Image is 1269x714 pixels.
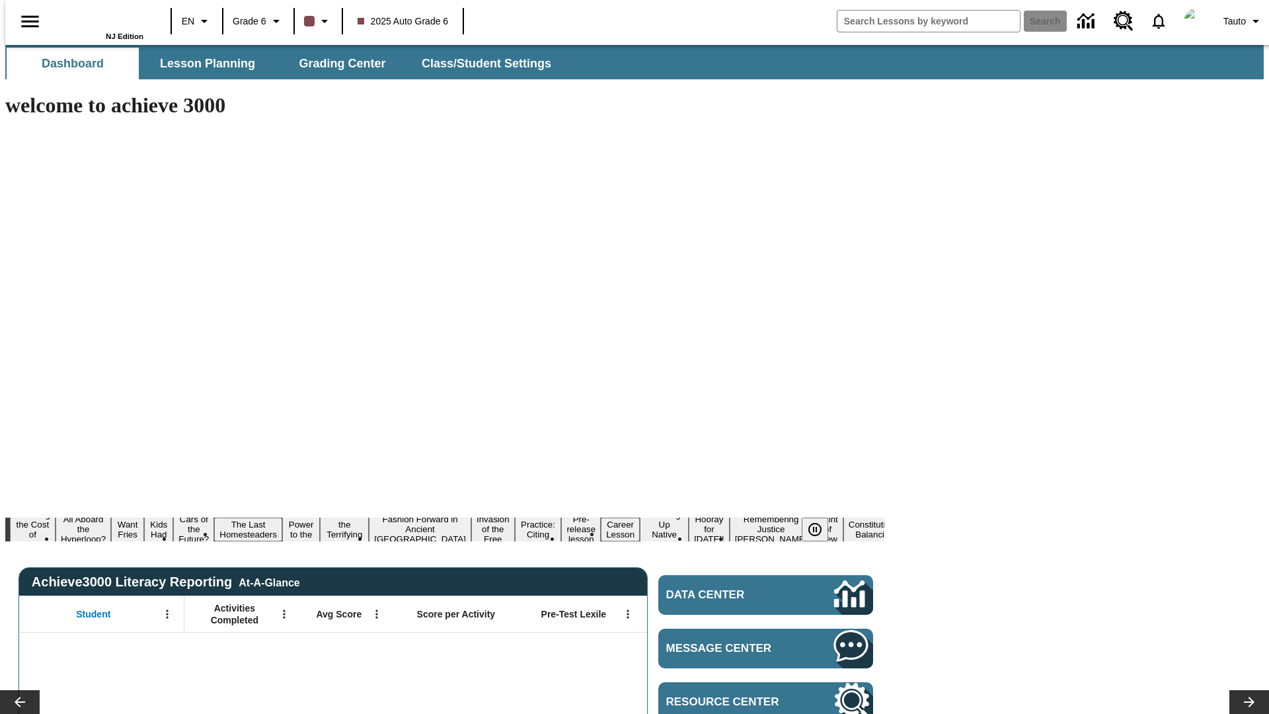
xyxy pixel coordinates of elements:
[233,15,266,28] span: Grade 6
[11,2,50,41] button: Open side menu
[173,512,214,546] button: Slide 5 Cars of the Future?
[276,48,408,79] button: Grading Center
[1069,3,1106,40] a: Data Center
[214,518,282,541] button: Slide 6 The Last Homesteaders
[157,604,177,624] button: Open Menu
[7,48,139,79] button: Dashboard
[111,498,144,561] button: Slide 3 Do You Want Fries With That?
[689,512,730,546] button: Slide 15 Hooray for Constitution Day!
[5,48,563,79] div: SubNavbar
[358,15,449,28] span: 2025 Auto Grade 6
[5,45,1264,79] div: SubNavbar
[10,508,56,551] button: Slide 1 Covering the Cost of College
[471,502,515,556] button: Slide 10 The Invasion of the Free CD
[730,512,813,546] button: Slide 16 Remembering Justice O'Connor
[367,604,387,624] button: Open Menu
[1176,4,1218,38] button: Select a new avatar
[666,588,790,602] span: Data Center
[106,32,143,40] span: NJ Edition
[316,608,362,620] span: Avg Score
[5,93,884,118] h1: welcome to achieve 3000
[411,48,562,79] button: Class/Student Settings
[601,518,640,541] button: Slide 13 Career Lesson
[42,56,104,71] span: Dashboard
[658,575,873,615] a: Data Center
[1223,15,1246,28] span: Tauto
[227,9,289,33] button: Grade: Grade 6, Select a grade
[618,604,638,624] button: Open Menu
[417,608,496,620] span: Score per Activity
[320,508,369,551] button: Slide 8 Attack of the Terrifying Tomatoes
[1184,8,1210,34] img: Avatar
[837,11,1020,32] input: search field
[422,56,551,71] span: Class/Student Settings
[1229,690,1269,714] button: Lesson carousel, Next
[144,498,173,561] button: Slide 4 Dirty Jobs Kids Had To Do
[182,15,194,28] span: EN
[56,512,111,546] button: Slide 2 All Aboard the Hyperloop?
[239,575,299,589] div: At-A-Glance
[191,602,278,626] span: Activities Completed
[1141,4,1176,38] a: Notifications
[666,642,794,655] span: Message Center
[58,5,143,40] div: Home
[32,575,300,590] span: Achieve3000 Literacy Reporting
[369,512,471,546] button: Slide 9 Fashion Forward in Ancient Rome
[58,6,143,32] a: Home
[541,608,607,620] span: Pre-Test Lexile
[141,48,274,79] button: Lesson Planning
[802,518,828,541] button: Pause
[802,518,841,541] div: Pause
[1218,9,1269,33] button: Profile/Settings
[299,56,385,71] span: Grading Center
[666,695,794,709] span: Resource Center
[561,512,601,546] button: Slide 12 Pre-release lesson
[843,508,907,551] button: Slide 18 The Constitution's Balancing Act
[515,508,562,551] button: Slide 11 Mixed Practice: Citing Evidence
[658,629,873,668] a: Message Center
[282,508,321,551] button: Slide 7 Solar Power to the People
[299,9,338,33] button: Class color is dark brown. Change class color
[76,608,110,620] span: Student
[160,56,255,71] span: Lesson Planning
[1106,3,1141,39] a: Resource Center, Will open in new tab
[176,9,218,33] button: Language: EN, Select a language
[274,604,294,624] button: Open Menu
[640,508,689,551] button: Slide 14 Cooking Up Native Traditions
